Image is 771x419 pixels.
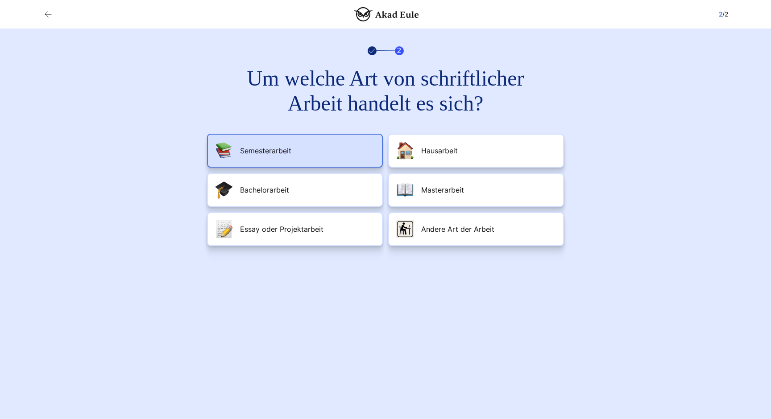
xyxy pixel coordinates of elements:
span: Masterarbeit [421,185,464,195]
span: Essay oder Projektarbeit [240,224,323,234]
span: Semesterarbeit [240,145,291,156]
span: Bachelorarbeit [240,185,289,195]
span: Andere Art der Arbeit [421,224,494,234]
span: 2 [719,10,722,18]
span: 2 [395,46,404,55]
span: 2 [725,10,728,18]
h2: Um welche Art von schriftlicher Arbeit handelt es sich? [225,66,546,116]
img: logo [354,7,419,21]
div: / [719,9,728,20]
span: Hausarbeit [421,145,458,156]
